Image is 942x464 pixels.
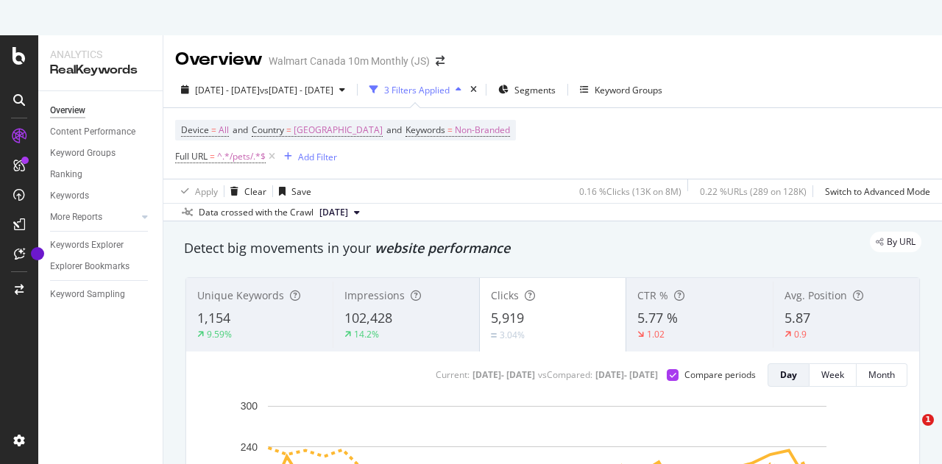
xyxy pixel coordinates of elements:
div: Month [868,368,895,381]
span: Country [252,124,284,136]
span: and [233,124,248,136]
span: and [386,124,402,136]
span: ^.*/pets/.*$ [217,146,266,167]
span: 5.87 [785,309,810,326]
text: 240 [241,441,258,453]
span: vs [DATE] - [DATE] [260,84,333,96]
div: arrow-right-arrow-left [436,56,445,66]
div: Walmart Canada 10m Monthly (JS) [269,54,430,68]
div: Clear [244,185,266,198]
div: Ranking [50,167,82,182]
span: 5.77 % [637,309,678,326]
div: Overview [50,103,85,118]
div: Add Filter [298,151,337,163]
div: vs Compared : [538,368,592,381]
button: Segments [492,78,562,101]
span: = [447,124,453,136]
button: Keyword Groups [574,78,668,101]
span: 1 [922,414,934,426]
button: Clear [224,179,266,203]
a: Overview [50,103,152,118]
button: Week [810,363,857,387]
div: [DATE] - [DATE] [595,368,658,381]
span: = [286,124,291,136]
div: Explorer Bookmarks [50,259,130,274]
div: 1.02 [647,328,665,340]
text: 300 [241,400,258,412]
div: RealKeywords [50,62,151,79]
div: Keyword Groups [595,84,662,96]
span: [DATE] - [DATE] [195,84,260,96]
span: = [211,124,216,136]
span: Impressions [344,288,405,302]
div: Switch to Advanced Mode [825,185,930,198]
div: 14.2% [354,328,379,340]
div: Save [291,185,311,198]
span: Clicks [491,288,519,302]
div: Compare periods [684,368,756,381]
div: Keywords Explorer [50,238,124,253]
span: Segments [514,84,556,96]
a: Keywords [50,188,152,204]
a: Keywords Explorer [50,238,152,253]
a: Ranking [50,167,152,182]
div: Analytics [50,47,151,62]
div: Overview [175,47,263,72]
div: [DATE] - [DATE] [472,368,535,381]
span: Full URL [175,150,208,163]
div: Keyword Sampling [50,287,125,302]
span: Avg. Position [785,288,847,302]
span: 1,154 [197,309,230,326]
span: Device [181,124,209,136]
a: Keyword Sampling [50,287,152,302]
div: More Reports [50,210,102,225]
div: Current: [436,368,470,381]
img: Equal [491,333,497,338]
button: Month [857,363,907,387]
span: All [219,120,229,140]
span: = [210,150,215,163]
div: 3 Filters Applied [384,84,450,96]
div: times [467,82,480,97]
div: 0.9 [794,328,807,340]
span: CTR % [637,288,668,302]
div: 3.04% [500,329,525,341]
button: Save [273,179,311,203]
div: legacy label [870,232,921,252]
span: Keywords [406,124,445,136]
button: Day [768,363,810,387]
a: Content Performance [50,124,152,140]
span: 5,919 [491,309,524,326]
div: 9.59% [207,328,232,340]
div: Data crossed with the Crawl [199,206,314,219]
iframe: Intercom live chat [892,414,927,449]
span: 2025 Jul. 25th [319,206,348,219]
a: Keyword Groups [50,146,152,161]
button: [DATE] - [DATE]vs[DATE] - [DATE] [175,78,351,101]
div: 0.16 % Clicks ( 13K on 8M ) [579,185,681,198]
button: Apply [175,179,218,203]
div: Apply [195,185,218,198]
div: Day [780,368,797,381]
a: More Reports [50,210,138,225]
span: Unique Keywords [197,288,284,302]
div: Tooltip anchor [31,247,44,260]
span: [GEOGRAPHIC_DATA] [294,120,383,140]
div: Week [821,368,844,381]
span: 102,428 [344,309,392,326]
div: 0.22 % URLs ( 289 on 128K ) [700,185,807,198]
div: Keywords [50,188,89,204]
span: By URL [887,238,916,246]
button: 3 Filters Applied [364,78,467,101]
div: Content Performance [50,124,135,140]
button: Switch to Advanced Mode [819,179,930,203]
a: Explorer Bookmarks [50,259,152,274]
button: Add Filter [278,148,337,165]
button: [DATE] [314,204,366,221]
div: Keyword Groups [50,146,116,161]
span: Non-Branded [455,120,510,140]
